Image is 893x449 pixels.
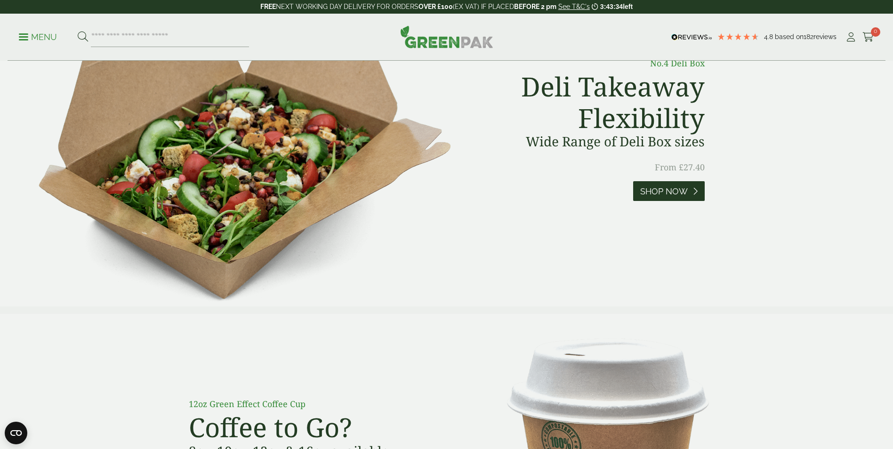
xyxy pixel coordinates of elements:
p: 12oz Green Effect Coffee Cup [189,398,401,410]
strong: BEFORE 2 pm [514,3,556,10]
span: left [623,3,633,10]
span: 3:43:34 [600,3,623,10]
strong: FREE [260,3,276,10]
img: GreenPak Supplies [400,25,493,48]
div: 4.79 Stars [717,32,759,41]
span: 4.8 [764,33,775,40]
i: My Account [845,32,857,42]
span: 182 [804,33,813,40]
p: No.4 Deli Box [499,57,704,70]
button: Open CMP widget [5,422,27,444]
span: Shop Now [640,186,688,197]
i: Cart [862,32,874,42]
span: Based on [775,33,804,40]
span: 0 [871,27,880,37]
a: Menu [19,32,57,41]
h3: Wide Range of Deli Box sizes [499,134,704,150]
strong: OVER £100 [418,3,453,10]
span: reviews [813,33,837,40]
p: Menu [19,32,57,43]
span: From £27.40 [655,161,705,173]
a: See T&C's [558,3,590,10]
a: 0 [862,30,874,44]
img: REVIEWS.io [671,34,712,40]
h2: Deli Takeaway Flexibility [499,71,704,134]
h2: Coffee to Go? [189,411,401,443]
a: Shop Now [633,181,705,201]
